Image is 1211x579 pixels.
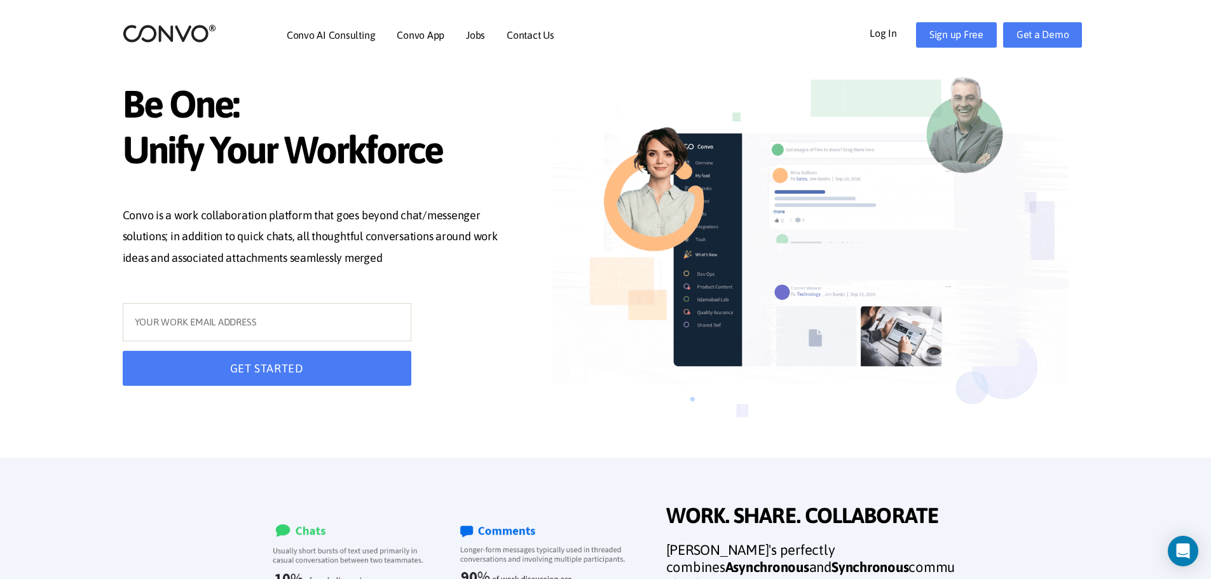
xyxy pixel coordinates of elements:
input: YOUR WORK EMAIL ADDRESS [123,303,411,341]
a: Jobs [466,30,485,40]
a: Get a Demo [1003,22,1083,48]
span: Be One: [123,81,514,130]
a: Sign up Free [916,22,997,48]
a: Contact Us [507,30,554,40]
img: image_not_found [552,57,1069,458]
a: Convo App [397,30,444,40]
a: Convo AI Consulting [287,30,375,40]
img: logo_2.png [123,24,216,43]
p: Convo is a work collaboration platform that goes beyond chat/messenger solutions; in addition to ... [123,205,514,272]
div: Open Intercom Messenger [1168,536,1198,566]
span: WORK. SHARE. COLLABORATE [666,503,959,532]
button: GET STARTED [123,351,411,386]
a: Log In [870,22,916,43]
strong: Synchronous [831,559,908,575]
strong: Asynchronous [725,559,809,575]
span: Unify Your Workforce [123,127,514,176]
